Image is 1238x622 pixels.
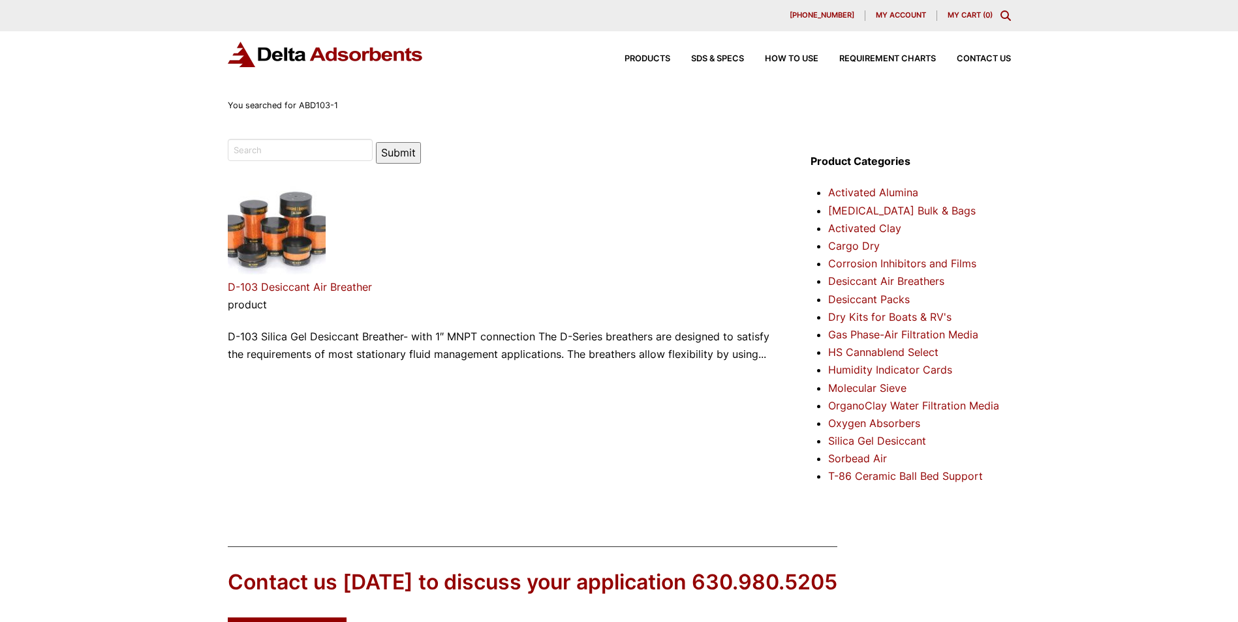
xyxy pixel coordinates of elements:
div: Toggle Modal Content [1000,10,1011,21]
button: Submit [376,142,421,164]
a: Activated Clay [828,222,901,235]
a: Dry Kits for Boats & RV's [828,310,952,323]
a: Desiccant Packs [828,293,910,306]
a: T-86 Ceramic Ball Bed Support [828,469,983,482]
a: Desiccant Air Breathers [828,274,944,288]
a: HS Cannablend Select [828,346,938,359]
a: Silica Gel Desiccant [828,434,926,447]
a: Contact Us [936,55,1011,63]
p: product [228,296,772,314]
a: [PHONE_NUMBER] [779,10,865,21]
a: My Cart (0) [948,10,993,20]
a: How to Use [744,55,818,63]
p: D-103 Silica Gel Desiccant Breather- with 1″ MNPT connection The D-Series breathers are designed ... [228,328,772,363]
a: My account [865,10,937,21]
a: Products [604,55,670,63]
a: SDS & SPECS [670,55,744,63]
input: Search [228,139,373,161]
a: Humidity Indicator Cards [828,363,952,376]
span: 0 [985,10,990,20]
a: Sorbead Air [828,452,887,465]
a: Requirement Charts [818,55,936,63]
span: How to Use [765,55,818,63]
a: [MEDICAL_DATA] Bulk & Bags [828,204,976,217]
h4: Product Categories [811,153,1010,170]
span: You searched for ABD103-1 [228,100,338,110]
span: Products [625,55,670,63]
a: Cargo Dry [828,239,880,252]
a: Oxygen Absorbers [828,417,920,430]
div: Contact us [DATE] to discuss your application 630.980.5205 [228,568,837,597]
a: Activated Alumina [828,186,918,199]
a: Corrosion Inhibitors and Films [828,257,976,270]
img: Delta Adsorbents [228,42,424,67]
span: [PHONE_NUMBER] [790,12,854,19]
a: Gas Phase-Air Filtration Media [828,328,978,341]
span: Contact Us [957,55,1011,63]
a: Molecular Sieve [828,381,906,394]
a: D-103 Desiccant Air Breather [228,280,372,293]
span: SDS & SPECS [691,55,744,63]
span: My account [876,12,926,19]
a: OrganoClay Water Filtration Media [828,399,999,412]
span: Requirement Charts [839,55,936,63]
